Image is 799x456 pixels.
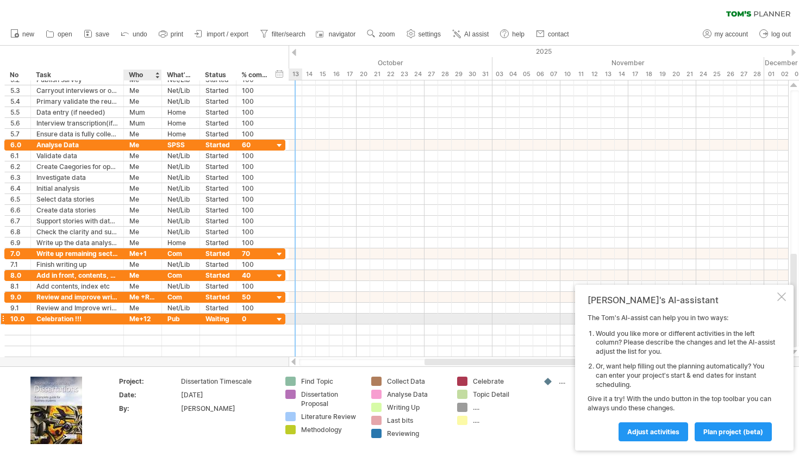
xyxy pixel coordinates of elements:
[10,281,25,291] div: 8.1
[36,303,118,313] div: Review and Improve writing
[387,377,446,386] div: Collect Data
[242,118,268,128] div: 100
[289,68,302,80] div: Monday, 13 October 2025
[205,281,230,291] div: Started
[301,412,360,421] div: Literature Review
[512,30,525,38] span: help
[205,314,230,324] div: Waiting
[242,85,268,96] div: 100
[465,68,479,80] div: Thursday, 30 October 2025
[167,281,194,291] div: Net/Lib
[129,227,156,237] div: Me
[387,403,446,412] div: Writing Up
[242,194,268,204] div: 100
[723,68,737,80] div: Wednesday, 26 November 2025
[242,151,268,161] div: 100
[10,70,24,80] div: No
[43,27,76,41] a: open
[129,238,156,248] div: Me
[129,292,156,302] div: Me +RGH
[129,205,156,215] div: Me
[167,172,194,183] div: Net/Lib
[181,377,272,386] div: Dissertation Timescale
[242,183,268,193] div: 100
[242,96,268,107] div: 100
[703,428,763,436] span: plan project (beta)
[533,27,572,41] a: contact
[387,390,446,399] div: Analyse Data
[473,416,532,425] div: ....
[559,377,618,386] div: ....
[404,27,444,41] a: settings
[10,151,25,161] div: 6.1
[129,183,156,193] div: Me
[588,314,775,441] div: The Tom's AI-assist can help you in two ways: Give it a try! With the undo button in the top tool...
[520,68,533,80] div: Wednesday, 5 November 2025
[129,248,156,259] div: Me+1
[242,107,268,117] div: 100
[36,259,118,270] div: Finish writing up
[379,30,395,38] span: zoom
[36,161,118,172] div: Create Caegories for open questions
[129,129,156,139] div: Me
[36,85,118,96] div: Carryout interviews or other methods
[479,68,492,80] div: Friday, 31 October 2025
[167,248,194,259] div: Com
[438,68,452,80] div: Tuesday, 28 October 2025
[205,194,230,204] div: Started
[778,68,791,80] div: Tuesday, 2 December 2025
[205,140,230,150] div: Started
[642,68,656,80] div: Tuesday, 18 November 2025
[205,292,230,302] div: Started
[10,303,25,313] div: 9.1
[627,428,679,436] span: Adjust activities
[751,68,764,80] div: Friday, 28 November 2025
[36,183,118,193] div: Initial analysis
[329,68,343,80] div: Thursday, 16 October 2025
[129,314,156,324] div: Me+12
[36,70,117,80] div: Task
[205,248,230,259] div: Started
[167,238,194,248] div: Home
[473,390,532,399] div: Topic Detail
[36,151,118,161] div: Validate data
[547,68,560,80] div: Friday, 7 November 2025
[628,68,642,80] div: Monday, 17 November 2025
[329,30,355,38] span: navigator
[696,68,710,80] div: Monday, 24 November 2025
[387,429,446,438] div: Reviewing
[205,151,230,161] div: Started
[205,129,230,139] div: Started
[669,68,683,80] div: Thursday, 20 November 2025
[619,422,688,441] a: Adjust activities
[10,194,25,204] div: 6.5
[364,27,398,41] a: zoom
[96,30,109,38] span: save
[492,68,506,80] div: Monday, 3 November 2025
[36,172,118,183] div: Investigate data
[10,248,25,259] div: 7.0
[10,259,25,270] div: 7.1
[425,68,438,80] div: Monday, 27 October 2025
[548,30,569,38] span: contact
[167,303,194,313] div: Net/Lib
[205,161,230,172] div: Started
[167,194,194,204] div: Net/Lib
[357,68,370,80] div: Monday, 20 October 2025
[10,270,25,280] div: 8.0
[167,129,194,139] div: Home
[10,107,25,117] div: 5.5
[242,161,268,172] div: 100
[656,68,669,80] div: Wednesday, 19 November 2025
[10,96,25,107] div: 5.4
[242,129,268,139] div: 100
[207,30,248,38] span: import / export
[242,248,268,259] div: 70
[272,30,305,38] span: filter/search
[588,295,775,305] div: [PERSON_NAME]'s AI-assistant
[241,70,267,80] div: % complete
[205,118,230,128] div: Started
[129,216,156,226] div: Me
[242,303,268,313] div: 100
[167,227,194,237] div: Net/Lib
